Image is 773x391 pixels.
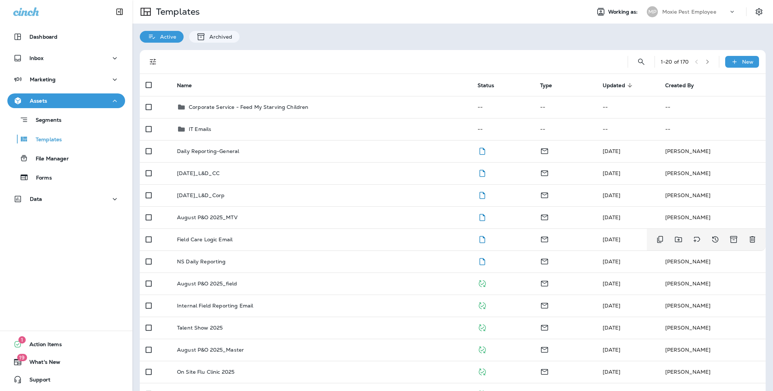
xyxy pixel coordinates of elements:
td: [PERSON_NAME] [659,317,766,339]
button: Forms [7,170,125,185]
td: [PERSON_NAME] [659,250,766,273]
span: Published [478,324,487,330]
button: Search Templates [634,54,649,69]
td: [PERSON_NAME] [659,295,766,317]
p: New [742,59,754,65]
span: Name [177,82,202,89]
button: Archive [726,232,741,247]
span: Working as: [608,9,639,15]
p: Daily Reporting-General [177,148,239,154]
span: 1 [18,336,26,344]
span: Email [540,169,549,176]
button: 19What's New [7,355,125,369]
button: Support [7,372,125,387]
span: Action Items [22,341,62,350]
button: 1Action Items [7,337,125,352]
span: 19 [17,354,27,361]
span: Support [22,377,50,385]
button: Marketing [7,72,125,87]
span: Type [540,82,552,89]
button: File Manager [7,150,125,166]
td: -- [597,118,659,140]
p: Talent Show 2025 [177,325,223,331]
span: KeeAna Ward [603,192,621,199]
button: Delete [745,232,760,247]
button: Settings [752,5,766,18]
p: Archived [206,34,232,40]
p: August P&O 2025_MTV [177,214,238,220]
td: -- [659,118,766,140]
td: [PERSON_NAME] [659,206,766,228]
span: KeeAna Ward [603,170,621,177]
p: [DATE]_L&D_Corp [177,192,224,198]
span: KeeAna Ward [603,369,621,375]
span: Created By [665,82,694,89]
span: Draft [478,147,487,154]
p: Internal Field Reporting Email [177,303,253,309]
span: Email [540,147,549,154]
span: Draft [478,191,487,198]
span: Created By [665,82,703,89]
span: KeeAna Ward [603,236,621,243]
p: On Site Flu Clinic 2025 [177,369,234,375]
p: Forms [29,175,52,182]
p: Templates [28,136,62,143]
span: KeeAna Ward [603,258,621,265]
button: Data [7,192,125,206]
span: Email [540,280,549,286]
button: View Changelog [708,232,723,247]
button: Filters [146,54,160,69]
p: August P&O 2025_Master [177,347,244,353]
p: Field Care Logic Email [177,237,233,242]
button: Templates [7,131,125,147]
td: -- [472,118,534,140]
td: [PERSON_NAME] [659,361,766,383]
span: Email [540,213,549,220]
span: Email [540,235,549,242]
span: KeeAna Ward [603,280,621,287]
p: [DATE]_L&D_CC [177,170,220,176]
span: Updated [603,82,625,89]
td: [PERSON_NAME] [659,140,766,162]
p: Moxie Pest Employee [662,9,716,15]
p: IT Emails [189,126,211,132]
td: [PERSON_NAME] [659,184,766,206]
div: MP [647,6,658,17]
button: Add tags [689,232,704,247]
p: August P&O 2025_field [177,281,237,287]
span: Published [478,346,487,352]
button: Assets [7,93,125,108]
span: KeeAna Ward [603,302,621,309]
div: 1 - 20 of 170 [661,59,689,65]
span: Draft [478,235,487,242]
span: Draft [478,169,487,176]
button: Collapse Sidebar [109,4,130,19]
span: Status [478,82,504,89]
td: -- [659,96,766,118]
p: Templates [153,6,200,17]
span: KeeAna Ward [603,214,621,221]
span: KeeAna Ward [603,324,621,331]
button: Duplicate [653,232,667,247]
span: Cydney Liberman [603,148,621,154]
p: Assets [30,98,47,104]
p: Active [156,34,176,40]
span: Name [177,82,192,89]
p: Marketing [30,77,56,82]
span: Updated [603,82,635,89]
span: Email [540,324,549,330]
p: Dashboard [29,34,57,40]
td: [PERSON_NAME] [659,162,766,184]
span: Email [540,257,549,264]
p: Inbox [29,55,43,61]
p: Corporate Service - Feed My Starving Children [189,104,308,110]
td: [PERSON_NAME] [659,339,766,361]
td: -- [472,96,534,118]
span: Published [478,368,487,374]
span: Email [540,191,549,198]
p: Data [30,196,42,202]
td: [PERSON_NAME] [659,273,766,295]
td: -- [597,96,659,118]
span: Draft [478,257,487,264]
p: Segments [28,117,61,124]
